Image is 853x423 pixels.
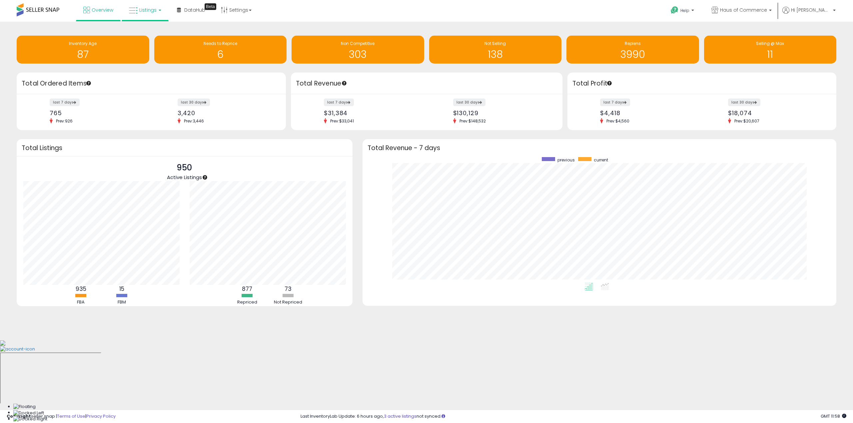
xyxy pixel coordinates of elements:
label: last 30 days [728,99,760,106]
a: Replens 3990 [566,36,699,64]
span: Prev: $148,532 [456,118,489,124]
span: DataHub [184,7,205,13]
div: Tooltip anchor [86,80,92,86]
a: Not Selling 138 [429,36,562,64]
h1: 3990 [570,49,696,60]
h3: Total Listings [22,145,348,150]
span: Overview [92,7,113,13]
label: last 7 days [50,99,80,106]
b: 877 [242,285,252,293]
label: last 7 days [600,99,630,106]
label: last 30 days [178,99,210,106]
label: last 30 days [453,99,485,106]
a: Selling @ Max 11 [704,36,837,64]
span: Prev: $20,607 [731,118,763,124]
label: last 7 days [324,99,354,106]
div: $18,074 [728,109,825,116]
a: Non Competitive 303 [292,36,424,64]
div: Repriced [227,299,267,306]
div: $31,384 [324,109,422,116]
span: Prev: $4,560 [603,118,633,124]
div: FBA [61,299,101,306]
a: Help [665,1,701,22]
h3: Total Profit [572,79,832,88]
div: Tooltip anchor [341,80,347,86]
span: Prev: 3,446 [181,118,207,124]
div: Not Repriced [268,299,308,306]
h1: 303 [295,49,421,60]
img: Docked Right [13,416,47,422]
h1: 6 [158,49,284,60]
span: Listings [139,7,157,13]
div: 3,420 [178,109,274,116]
div: Tooltip anchor [606,80,612,86]
span: Selling @ Max [756,41,784,46]
span: Inventory Age [69,41,97,46]
span: Needs to Reprice [204,41,237,46]
img: Docked Left [13,410,44,416]
span: Help [680,8,689,13]
div: $4,418 [600,109,697,116]
div: 765 [50,109,146,116]
h3: Total Revenue [296,79,557,88]
h3: Total Ordered Items [22,79,281,88]
b: 73 [285,285,292,293]
span: Active Listings [167,174,202,181]
span: Prev: 926 [53,118,76,124]
h1: 11 [707,49,833,60]
span: Not Selling [484,41,506,46]
h1: 87 [20,49,146,60]
div: Tooltip anchor [202,174,208,180]
span: Replens [625,41,641,46]
span: previous [557,157,575,163]
div: FBM [102,299,142,306]
div: $130,129 [453,109,551,116]
h1: 138 [432,49,558,60]
img: Floating [13,404,36,410]
a: Needs to Reprice 6 [154,36,287,64]
i: Get Help [670,6,679,14]
span: Haus of Commerce [720,7,767,13]
span: Non Competitive [341,41,375,46]
span: current [594,157,608,163]
span: Prev: $33,041 [327,118,357,124]
a: Inventory Age 87 [17,36,149,64]
p: 950 [167,161,202,174]
b: 935 [76,285,86,293]
a: Hi [PERSON_NAME] [782,7,836,22]
h3: Total Revenue - 7 days [368,145,832,150]
div: Tooltip anchor [205,3,216,10]
b: 15 [119,285,124,293]
span: Hi [PERSON_NAME] [791,7,831,13]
